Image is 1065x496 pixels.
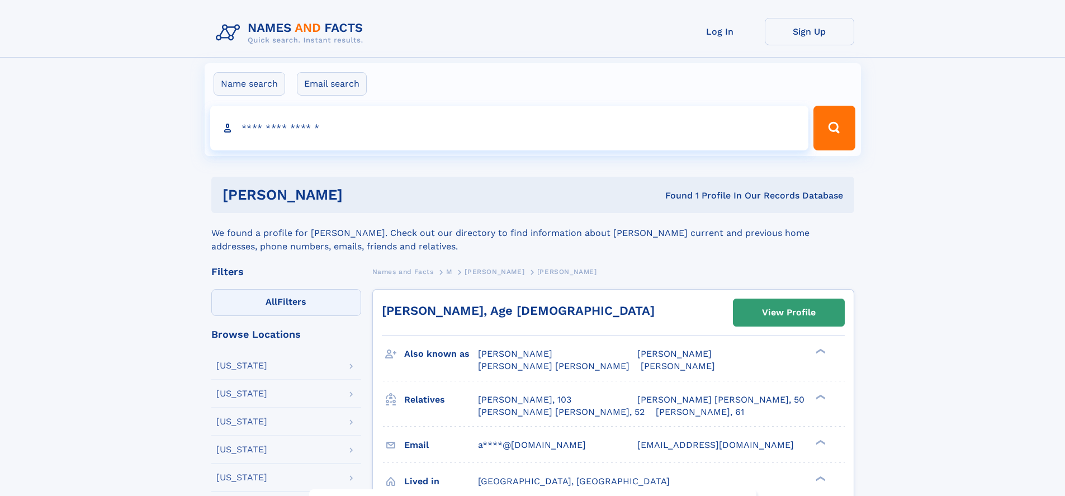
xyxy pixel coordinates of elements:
a: Log In [675,18,765,45]
div: [US_STATE] [216,445,267,454]
div: We found a profile for [PERSON_NAME]. Check out our directory to find information about [PERSON_N... [211,213,854,253]
div: View Profile [762,300,816,325]
span: [PERSON_NAME] [465,268,524,276]
a: Sign Up [765,18,854,45]
div: [US_STATE] [216,361,267,370]
span: [PERSON_NAME] [478,348,552,359]
h3: Lived in [404,472,478,491]
span: [PERSON_NAME] [637,348,712,359]
div: Filters [211,267,361,277]
a: Names and Facts [372,264,434,278]
span: [GEOGRAPHIC_DATA], [GEOGRAPHIC_DATA] [478,476,670,486]
label: Email search [297,72,367,96]
span: [PERSON_NAME] [641,361,715,371]
a: [PERSON_NAME] [PERSON_NAME], 52 [478,406,645,418]
div: [US_STATE] [216,389,267,398]
span: [PERSON_NAME] [PERSON_NAME] [478,361,629,371]
button: Search Button [813,106,855,150]
h3: Email [404,436,478,455]
h3: Relatives [404,390,478,409]
span: M [446,268,452,276]
a: [PERSON_NAME], Age [DEMOGRAPHIC_DATA] [382,304,655,318]
h3: Also known as [404,344,478,363]
div: ❯ [813,438,826,446]
div: ❯ [813,393,826,400]
label: Filters [211,289,361,316]
img: Logo Names and Facts [211,18,372,48]
div: ❯ [813,348,826,355]
input: search input [210,106,809,150]
div: Browse Locations [211,329,361,339]
a: M [446,264,452,278]
a: [PERSON_NAME], 61 [656,406,744,418]
label: Name search [214,72,285,96]
h1: [PERSON_NAME] [223,188,504,202]
span: [EMAIL_ADDRESS][DOMAIN_NAME] [637,440,794,450]
span: [PERSON_NAME] [537,268,597,276]
span: All [266,296,277,307]
a: [PERSON_NAME] [PERSON_NAME], 50 [637,394,804,406]
div: ❯ [813,475,826,482]
a: [PERSON_NAME], 103 [478,394,571,406]
a: [PERSON_NAME] [465,264,524,278]
div: Found 1 Profile In Our Records Database [504,190,843,202]
div: [US_STATE] [216,473,267,482]
a: View Profile [733,299,844,326]
div: [US_STATE] [216,417,267,426]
